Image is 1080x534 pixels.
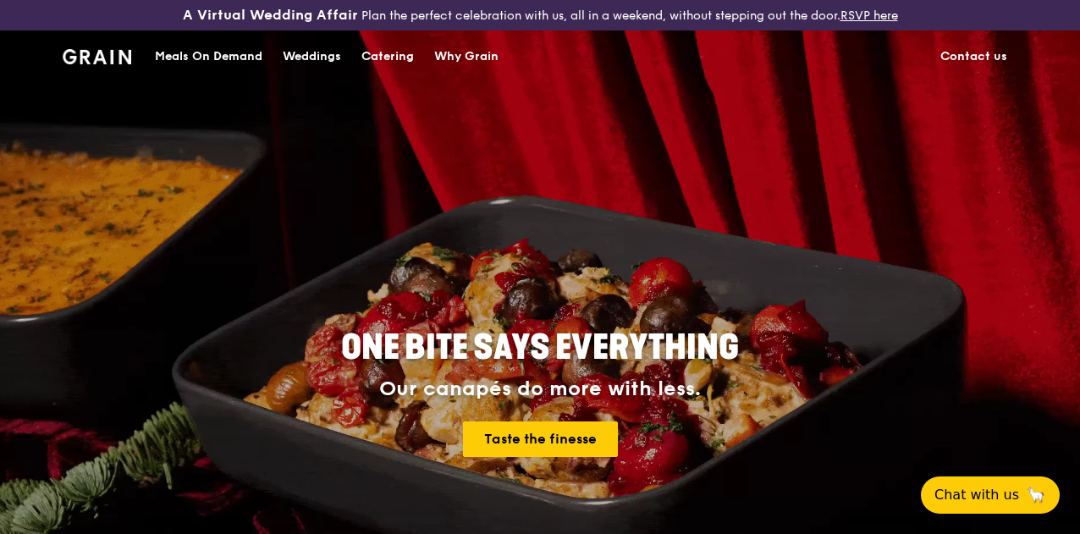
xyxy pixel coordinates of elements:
a: Contact us [930,31,1017,82]
div: Our canapés do more with less. [235,377,845,401]
button: Chat with us🦙 [921,476,1060,514]
span: 🦙 [1026,485,1046,505]
a: Catering [351,31,424,82]
a: Weddings [273,31,351,82]
div: Meals On Demand [155,31,262,82]
div: Catering [361,31,414,82]
div: Why Grain [434,31,499,82]
div: Weddings [283,31,341,82]
a: Why Grain [424,31,509,82]
a: GrainGrain [63,30,131,80]
img: Grain [63,49,131,64]
a: Taste the finesse [463,421,618,457]
div: Plan the perfect celebration with us, all in a weekend, without stepping out the door. [180,7,901,24]
a: RSVP here [840,8,898,23]
h3: A Virtual Wedding Affair [183,7,358,24]
span: Chat with us [934,485,1019,505]
span: ONE BITE SAYS EVERYTHING [341,328,739,368]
